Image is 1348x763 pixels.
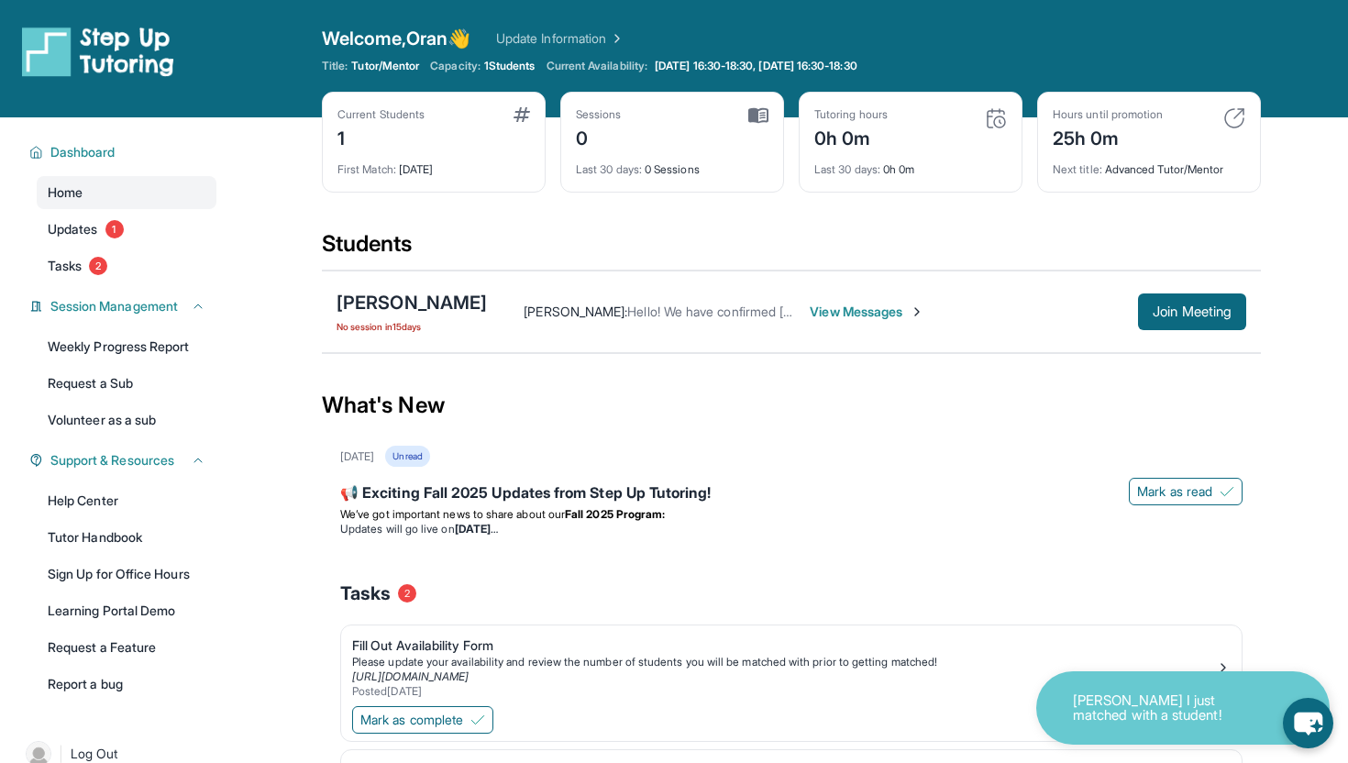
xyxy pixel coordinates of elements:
span: Tasks [48,257,82,275]
span: Session Management [50,297,178,315]
div: Sessions [576,107,622,122]
div: 📢 Exciting Fall 2025 Updates from Step Up Tutoring! [340,481,1243,507]
a: Learning Portal Demo [37,594,216,627]
span: Next title : [1053,162,1102,176]
span: 2 [398,584,416,603]
li: Updates will go live on [340,522,1243,536]
span: Title: [322,59,348,73]
img: Chevron-Right [910,304,924,319]
button: Dashboard [43,143,205,161]
button: chat-button [1283,698,1333,748]
div: Please update your availability and review the number of students you will be matched with prior ... [352,655,1216,669]
img: Mark as read [1220,484,1234,499]
span: No session in 15 days [337,319,487,334]
div: Hours until promotion [1053,107,1163,122]
span: Support & Resources [50,451,174,470]
a: Request a Feature [37,631,216,664]
span: 1 [105,220,124,238]
p: [PERSON_NAME] I just matched with a student! [1073,693,1256,724]
div: 0 [576,122,622,151]
span: Updates [48,220,98,238]
img: logo [22,26,174,77]
div: Tutoring hours [814,107,888,122]
img: card [1223,107,1245,129]
span: First Match : [337,162,396,176]
img: Mark as complete [470,713,485,727]
span: [DATE] 16:30-18:30, [DATE] 16:30-18:30 [655,59,857,73]
span: Mark as read [1137,482,1212,501]
button: Mark as complete [352,706,493,734]
span: Log Out [71,745,118,763]
span: Current Availability: [547,59,647,73]
img: Chevron Right [606,29,624,48]
button: Support & Resources [43,451,205,470]
img: card [748,107,768,124]
button: Session Management [43,297,205,315]
div: 0 Sessions [576,151,768,177]
strong: Fall 2025 Program: [565,507,665,521]
span: Dashboard [50,143,116,161]
a: Tasks2 [37,249,216,282]
span: We’ve got important news to share about our [340,507,565,521]
span: Join Meeting [1153,306,1232,317]
a: Tutor Handbook [37,521,216,554]
button: Join Meeting [1138,293,1246,330]
span: Home [48,183,83,202]
a: Request a Sub [37,367,216,400]
div: [PERSON_NAME] [337,290,487,315]
img: card [514,107,530,122]
div: 1 [337,122,425,151]
div: Advanced Tutor/Mentor [1053,151,1245,177]
span: 2 [89,257,107,275]
span: Tutor/Mentor [351,59,419,73]
span: Welcome, Oran 👋 [322,26,470,51]
div: Posted [DATE] [352,684,1216,699]
span: Mark as complete [360,711,463,729]
a: Volunteer as a sub [37,404,216,437]
a: [URL][DOMAIN_NAME] [352,669,469,683]
div: 0h 0m [814,122,888,151]
span: Tasks [340,581,391,606]
button: Mark as read [1129,478,1243,505]
span: 1 Students [484,59,536,73]
div: 25h 0m [1053,122,1163,151]
a: Home [37,176,216,209]
a: Updates1 [37,213,216,246]
a: Help Center [37,484,216,517]
a: Weekly Progress Report [37,330,216,363]
div: [DATE] [340,449,374,464]
div: Unread [385,446,429,467]
div: Current Students [337,107,425,122]
span: Last 30 days : [814,162,880,176]
div: [DATE] [337,151,530,177]
a: Sign Up for Office Hours [37,558,216,591]
img: card [985,107,1007,129]
div: Fill Out Availability Form [352,636,1216,655]
a: [DATE] 16:30-18:30, [DATE] 16:30-18:30 [651,59,861,73]
a: Fill Out Availability FormPlease update your availability and review the number of students you w... [341,625,1242,702]
strong: [DATE] [455,522,498,536]
span: Last 30 days : [576,162,642,176]
span: Capacity: [430,59,481,73]
span: View Messages [810,303,924,321]
span: [PERSON_NAME] : [524,304,627,319]
a: Report a bug [37,668,216,701]
a: Update Information [496,29,624,48]
div: Students [322,229,1261,270]
div: 0h 0m [814,151,1007,177]
div: What's New [322,365,1261,446]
